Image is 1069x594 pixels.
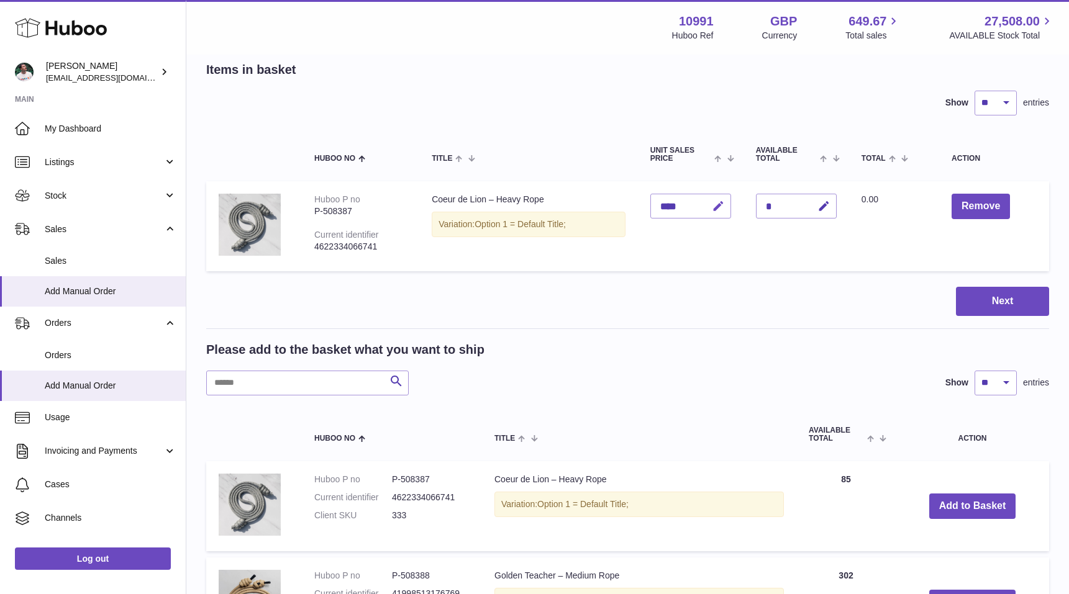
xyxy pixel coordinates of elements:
[809,426,864,443] span: AVAILABLE Total
[949,13,1054,42] a: 27,508.00 AVAILABLE Stock Total
[952,194,1010,219] button: Remove
[985,13,1040,30] span: 27,508.00
[672,30,714,42] div: Huboo Ref
[845,30,901,42] span: Total sales
[45,512,176,524] span: Channels
[45,223,163,235] span: Sales
[848,13,886,30] span: 649.67
[15,547,171,570] a: Log out
[314,194,360,204] div: Huboo P no
[949,30,1054,42] span: AVAILABLE Stock Total
[45,349,176,361] span: Orders
[896,414,1049,455] th: Action
[1023,377,1049,389] span: entries
[494,492,784,517] div: Variation:
[45,445,163,457] span: Invoicing and Payments
[45,123,176,135] span: My Dashboard
[432,155,452,163] span: Title
[45,190,163,202] span: Stock
[15,63,34,81] img: timshieff@gmail.com
[537,499,629,509] span: Option 1 = Default Title;
[432,212,625,237] div: Variation:
[392,492,470,503] dd: 4622334066741
[314,492,392,503] dt: Current identifier
[314,510,392,521] dt: Client SKU
[46,60,158,84] div: [PERSON_NAME]
[314,155,355,163] span: Huboo no
[219,474,281,536] img: Coeur de Lion – Heavy Rope
[45,479,176,490] span: Cases
[392,474,470,485] dd: P-508387
[45,286,176,297] span: Add Manual Order
[206,61,296,78] h2: Items in basket
[862,194,878,204] span: 0.00
[392,510,470,521] dd: 333
[929,493,1016,519] button: Add to Basket
[650,146,712,163] span: Unit Sales Price
[314,241,407,253] div: 4622334066741
[845,13,901,42] a: 649.67 Total sales
[862,155,886,163] span: Total
[45,380,176,392] span: Add Manual Order
[956,287,1049,316] button: Next
[679,13,714,30] strong: 10991
[46,73,183,83] span: [EMAIL_ADDRESS][DOMAIN_NAME]
[45,412,176,423] span: Usage
[45,156,163,168] span: Listings
[756,146,817,163] span: AVAILABLE Total
[419,181,638,271] td: Coeur de Lion – Heavy Rope
[796,461,896,551] td: 85
[314,230,379,240] div: Current identifier
[314,205,407,217] div: P-508387
[494,434,515,443] span: Title
[945,377,968,389] label: Show
[1023,97,1049,109] span: entries
[206,341,484,358] h2: Please add to the basket what you want to ship
[770,13,797,30] strong: GBP
[392,570,470,582] dd: P-508388
[762,30,798,42] div: Currency
[482,461,796,551] td: Coeur de Lion – Heavy Rope
[45,317,163,329] span: Orders
[314,474,392,485] dt: Huboo P no
[952,155,1037,163] div: Action
[314,434,355,443] span: Huboo no
[475,219,566,229] span: Option 1 = Default Title;
[314,570,392,582] dt: Huboo P no
[219,194,281,256] img: Coeur de Lion – Heavy Rope
[45,255,176,267] span: Sales
[945,97,968,109] label: Show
